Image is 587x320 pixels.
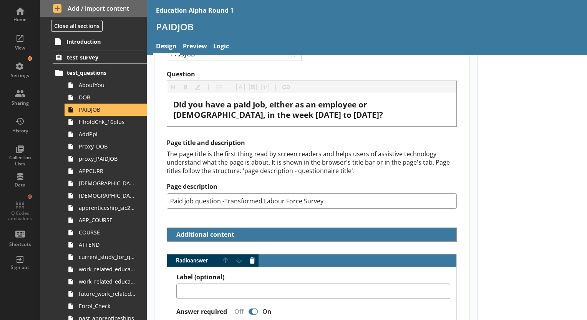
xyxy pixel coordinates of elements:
div: Home [7,16,33,23]
span: Add / import content [53,4,134,13]
a: PAIDJOB [65,104,147,116]
span: test_survey [67,54,133,61]
span: AboutYou [79,81,136,89]
label: Label (optional) [176,273,450,281]
a: Preview [180,39,210,55]
span: APP_COURSE [79,216,136,224]
a: Logic [210,39,232,55]
a: Introduction [52,35,147,48]
div: Settings [7,73,33,79]
span: proxy_PAIDJOB [79,155,136,162]
span: HholdChk_16plus [79,118,136,125]
span: future_work_related_education_3m [79,290,136,297]
a: Proxy_DOB [65,140,147,153]
a: AboutYou [65,79,147,91]
div: Off [228,307,247,316]
label: Answer required [176,308,227,316]
a: test_questions [53,67,147,79]
label: Question [167,70,457,78]
span: apprenticeship_sic2007_industry [79,204,136,211]
a: ATTEND [65,239,147,251]
a: DOB [65,91,147,104]
div: The page title is the first thing read by screen readers and helps users of assistive technology ... [167,150,457,175]
a: Enrol_Check [65,300,147,312]
span: PAIDJOB [79,106,136,113]
span: work_related_education_4weeks [79,266,136,273]
a: COURSE [65,226,147,239]
span: Radio answer [167,258,219,263]
div: History [7,128,33,134]
span: Did you have a paid job, either as an employee or [DEMOGRAPHIC_DATA], in the week [DATE] to [DATE]? [173,99,383,120]
a: APP_COURSE [65,214,147,226]
span: [DEMOGRAPHIC_DATA]_soc2020_job_title [79,192,136,199]
a: AddPpl [65,128,147,140]
div: Question [173,99,450,120]
div: Collection Lists [7,155,33,167]
a: proxy_PAIDJOB [65,153,147,165]
div: Shortcuts [7,241,33,247]
button: Additional content [170,228,236,241]
div: On [259,307,277,316]
a: work_related_education_4weeks [65,263,147,275]
div: Sign out [7,264,33,271]
span: Proxy_DOB [79,143,136,150]
span: current_study_for_qual [79,253,136,261]
a: HholdChk_16plus [65,116,147,128]
span: Enrol_Check [79,302,136,310]
span: work_related_education_3m [79,278,136,285]
a: Design [153,39,180,55]
a: APPCURR [65,165,147,177]
a: work_related_education_3m [65,275,147,288]
h2: Page title and description [167,139,457,147]
h1: PAIDJOB [156,21,578,33]
span: [DEMOGRAPHIC_DATA]_main_job [79,180,136,187]
div: Sharing [7,100,33,106]
span: ATTEND [79,241,136,248]
div: Education Alpha Round 1 [156,6,234,15]
div: View [7,45,33,51]
span: test_questions [67,69,133,76]
a: test_survey [53,51,147,64]
span: 17 [288,50,299,58]
a: current_study_for_qual [65,251,147,263]
button: Close all sections [51,20,103,32]
button: Delete answer [246,254,259,267]
label: Page description [167,183,457,191]
span: APPCURR [79,167,136,175]
span: COURSE [79,229,136,236]
a: apprenticeship_sic2007_industry [65,202,147,214]
a: [DEMOGRAPHIC_DATA]_soc2020_job_title [65,190,147,202]
a: future_work_related_education_3m [65,288,147,300]
span: DOB [79,94,136,101]
span: Introduction [66,38,133,45]
span: AddPpl [79,130,136,138]
div: Data [7,182,33,188]
a: [DEMOGRAPHIC_DATA]_main_job [65,177,147,190]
